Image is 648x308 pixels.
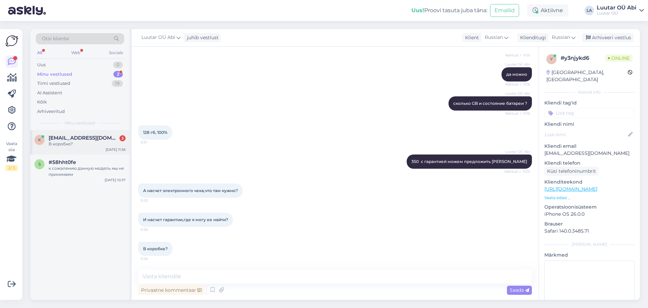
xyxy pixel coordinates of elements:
span: В коробке? [143,246,168,251]
div: Klienditugi [517,34,546,41]
span: Nähtud ✓ 11:16 [505,111,530,116]
p: Kliendi telefon [544,160,634,167]
div: Arhiveeritud [37,108,65,115]
p: Märkmed [544,252,634,259]
div: juhib vestlust [184,34,219,41]
div: All [36,48,44,57]
p: Vaata edasi ... [544,195,634,201]
p: Klienditeekond [544,179,634,186]
span: Nähtud ✓ 11:16 [505,82,530,87]
div: Tiimi vestlused [37,80,70,87]
p: Kliendi email [544,143,634,150]
span: да можно [506,72,527,77]
div: 19 [112,80,123,87]
p: Operatsioonisüsteem [544,204,634,211]
span: Russian [552,34,570,41]
span: 11:35 [140,227,166,232]
div: Kliendi info [544,89,634,95]
span: k [38,137,41,142]
p: Brauser [544,220,634,228]
div: Arhiveeri vestlus [582,33,634,42]
div: # y3njykd6 [561,54,605,62]
span: kotsnev@list.ru [49,135,119,141]
div: Vaata siia [5,141,18,171]
span: Online [605,54,632,62]
span: Minu vestlused [65,120,95,126]
a: Luutar OÜ AbiLuutar OÜ [597,5,644,16]
img: Askly Logo [5,34,18,47]
span: сколько GB и состояние батареи ? [453,101,527,106]
span: Nähtud ✓ 11:23 [505,169,530,174]
input: Lisa tag [544,108,634,118]
span: 11:17 [140,140,166,145]
div: AI Assistent [37,90,62,96]
p: iPhone OS 26.0.0 [544,211,634,218]
div: Luutar OÜ [597,10,637,16]
div: Privaatne kommentaar [138,286,204,295]
div: В коробке? [49,141,126,147]
div: Socials [108,48,124,57]
span: Luutar OÜ Abi [505,149,530,154]
p: [EMAIL_ADDRESS][DOMAIN_NAME] [544,150,634,157]
div: 3 [119,135,126,141]
b: Uus! [411,7,424,14]
span: Luutar OÜ Abi [505,91,530,96]
span: #58hht0fe [49,159,76,165]
span: А насчет электронного чека,что там нужно? [143,188,238,193]
div: Minu vestlused [37,71,72,78]
span: Luutar OÜ Abi [141,34,175,41]
span: 11:36 [140,256,166,261]
input: Lisa nimi [545,131,627,138]
span: Russian [485,34,503,41]
span: Nähtud ✓ 11:15 [505,53,530,58]
div: Uus [37,62,46,68]
div: LA [585,6,594,15]
a: [URL][DOMAIN_NAME] [544,186,597,192]
span: 11:33 [140,198,166,203]
div: Küsi telefoninumbrit [544,167,599,176]
p: Kliendi tag'id [544,99,634,106]
span: 5 [38,162,41,167]
div: 2 [113,71,123,78]
span: 128 гб, 100% [143,130,167,135]
div: Klient [462,34,479,41]
div: к сожалению данную модель мы не принимаем [49,165,126,177]
span: 350 с гарантией можем предложить [PERSON_NAME] [411,159,527,164]
button: Emailid [490,4,519,17]
span: Otsi kliente [42,35,69,42]
span: И насчет гарантии,где я могу ее найти? [143,217,228,222]
p: Safari 140.0.3485.71 [544,228,634,235]
div: Proovi tasuta juba täna: [411,6,487,15]
div: Kõik [37,99,47,105]
span: Luutar OÜ Abi [505,62,530,67]
span: y [550,56,553,62]
div: Aktiivne [527,4,568,17]
span: Saada [510,287,529,293]
p: Kliendi nimi [544,121,634,128]
div: Web [70,48,82,57]
div: Luutar OÜ Abi [597,5,637,10]
div: 0 [113,62,123,68]
div: [DATE] 11:36 [106,147,126,152]
div: [PERSON_NAME] [544,241,634,247]
div: [GEOGRAPHIC_DATA], [GEOGRAPHIC_DATA] [546,69,628,83]
div: [DATE] 10:37 [105,177,126,183]
div: 2 / 3 [5,165,18,171]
